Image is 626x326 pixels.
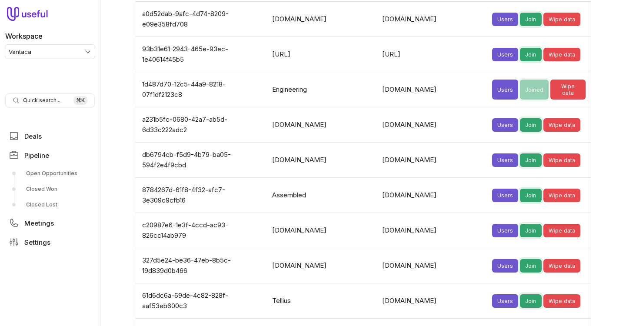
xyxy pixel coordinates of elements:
button: Join [520,259,542,273]
td: [DOMAIN_NAME] [377,143,487,178]
td: 1d487d70-12c5-44a9-8218-07f1df2123c8 [135,72,267,107]
td: [DOMAIN_NAME] [267,213,377,248]
td: Engineering [267,72,377,107]
a: Deals [5,128,95,144]
span: Pipeline [24,152,49,159]
td: [DOMAIN_NAME] [377,248,487,283]
button: Join [520,189,542,202]
td: [DOMAIN_NAME] [267,2,377,37]
div: Pipeline submenu [5,166,95,212]
td: [DOMAIN_NAME] [377,2,487,37]
button: Users [492,48,518,61]
button: Join [520,224,542,237]
td: Tellius [267,283,377,319]
button: Join [520,48,542,61]
kbd: ⌘ K [73,96,87,105]
button: Wipe data [543,224,581,237]
td: Assembled [267,178,377,213]
button: Wipe data [543,48,581,61]
button: Users [492,153,518,167]
button: Join [520,294,542,308]
button: Wipe data [543,294,581,308]
a: Meetings [5,215,95,231]
td: [DOMAIN_NAME] [267,143,377,178]
label: Workspace [5,31,43,41]
td: [DOMAIN_NAME] [377,107,487,143]
a: Closed Lost [5,198,95,212]
td: a231b5fc-0680-42a7-ab5d-6d33c222adc2 [135,107,267,143]
button: Users [492,13,518,26]
td: [DOMAIN_NAME] [267,248,377,283]
td: [URL] [377,37,487,72]
td: 8784267d-61f8-4f32-afc7-3e309c9cfb16 [135,178,267,213]
span: Quick search... [23,97,60,104]
a: Settings [5,234,95,250]
td: a0d52dab-9afc-4d74-8209-e09e358fd708 [135,2,267,37]
a: Closed Won [5,182,95,196]
button: Join [520,13,542,26]
a: Pipeline [5,147,95,163]
td: c20987e6-1e3f-4ccd-ac93-826cc14ab979 [135,213,267,248]
button: Users [492,294,518,308]
td: [URL] [267,37,377,72]
button: Users [492,189,518,202]
button: Joined [520,80,549,100]
button: Join [520,118,542,132]
td: 93b31e61-2943-465e-93ec-1e40614f45b5 [135,37,267,72]
button: Wipe data [543,259,581,273]
td: [DOMAIN_NAME] [377,178,487,213]
button: Users [492,80,518,100]
td: [DOMAIN_NAME] [267,107,377,143]
button: Users [492,259,518,273]
td: 61d6dc6a-69de-4c82-828f-aaf53eb600c3 [135,283,267,319]
button: Wipe data [543,153,581,167]
button: Users [492,118,518,132]
td: db6794cb-f5d9-4b79-ba05-594f2e4f9cbd [135,143,267,178]
button: Wipe data [543,189,581,202]
span: Deals [24,133,42,140]
span: Settings [24,239,50,246]
button: Wipe data [543,13,581,26]
td: [DOMAIN_NAME] [377,72,487,107]
button: Wipe data [543,118,581,132]
a: Open Opportunities [5,166,95,180]
button: Wipe data [550,80,586,100]
button: Users [492,224,518,237]
span: Meetings [24,220,54,226]
td: 327d5e24-be36-47eb-8b5c-19d839d0b466 [135,248,267,283]
td: [DOMAIN_NAME] [377,283,487,319]
button: Join [520,153,542,167]
td: [DOMAIN_NAME] [377,213,487,248]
